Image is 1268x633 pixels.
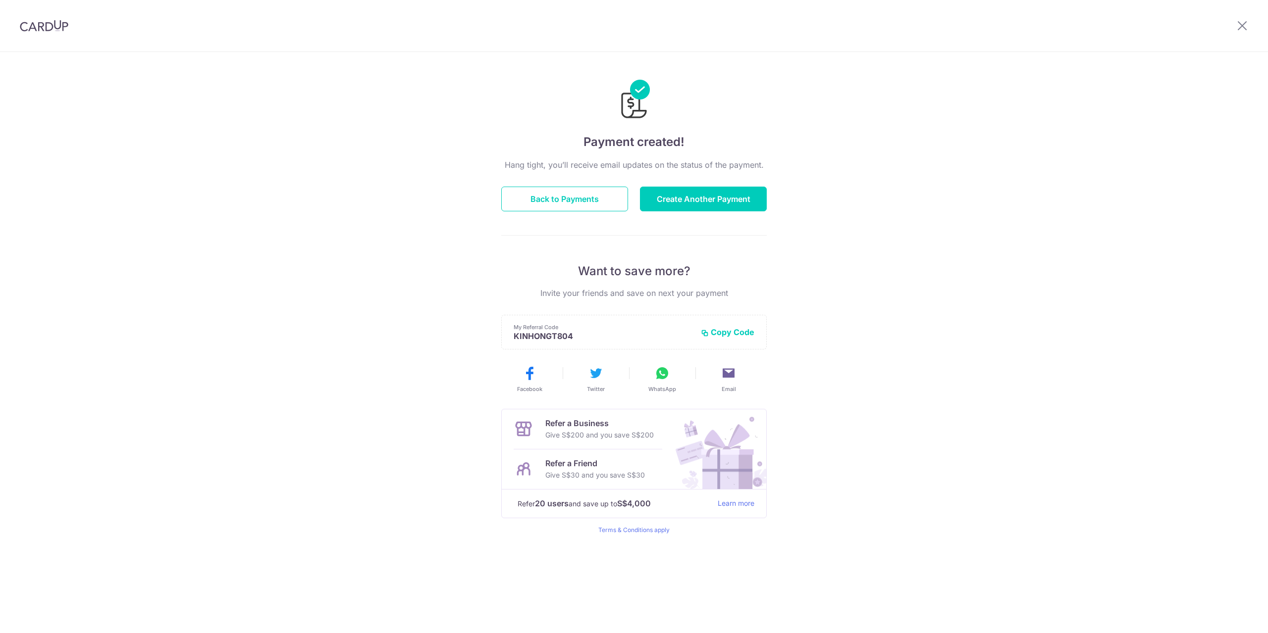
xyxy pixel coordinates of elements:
[501,287,767,299] p: Invite your friends and save on next your payment
[501,133,767,151] h4: Payment created!
[545,457,645,469] p: Refer a Friend
[640,187,767,211] button: Create Another Payment
[517,385,542,393] span: Facebook
[501,159,767,171] p: Hang tight, you’ll receive email updates on the status of the payment.
[545,469,645,481] p: Give S$30 and you save S$30
[514,323,693,331] p: My Referral Code
[20,20,68,32] img: CardUp
[648,385,676,393] span: WhatsApp
[567,365,625,393] button: Twitter
[618,80,650,121] img: Payments
[587,385,605,393] span: Twitter
[501,263,767,279] p: Want to save more?
[545,429,654,441] p: Give S$200 and you save S$200
[518,497,710,510] p: Refer and save up to
[598,526,670,534] a: Terms & Conditions apply
[501,187,628,211] button: Back to Payments
[718,497,754,510] a: Learn more
[633,365,691,393] button: WhatsApp
[500,365,559,393] button: Facebook
[535,497,569,509] strong: 20 users
[1205,603,1258,628] iframe: Opens a widget where you can find more information
[666,409,766,489] img: Refer
[545,417,654,429] p: Refer a Business
[514,331,693,341] p: KINHONGT804
[701,327,754,337] button: Copy Code
[722,385,736,393] span: Email
[617,497,651,509] strong: S$4,000
[699,365,758,393] button: Email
